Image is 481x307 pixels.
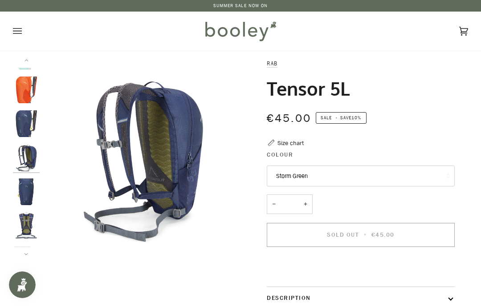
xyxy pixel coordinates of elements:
[13,110,40,137] img: Rab Tensor 5L Deep Ink - Booley Galway
[201,18,279,44] img: Booley
[267,150,293,159] span: Colour
[298,194,313,214] button: +
[351,114,361,121] span: 10%
[213,2,268,9] a: SUMMER SALE NOW ON
[13,178,40,205] img: Rab Tensor 5L - Booley Galway
[13,12,40,51] button: Open menu
[267,166,454,187] button: Storm Green
[13,77,40,103] img: Rab Tensor 5L Firecracker - Booley Galway
[13,145,40,171] img: Rab Tensor 5L - Booley Galway
[316,112,367,124] span: Save
[267,194,313,214] input: Quantity
[327,230,359,239] span: Sold Out
[9,271,36,298] iframe: Button to open loyalty program pop-up
[277,138,304,148] div: Size chart
[333,114,340,121] em: •
[361,230,370,239] span: •
[267,77,350,100] h1: Tensor 5L
[267,194,281,214] button: −
[371,230,395,239] span: €45.00
[267,60,277,67] a: Rab
[13,212,40,239] img: Rab Tensor 5L - Booley Galway
[267,111,311,125] span: €45.00
[267,223,454,247] button: Sold Out • €45.00
[321,114,332,121] span: Sale
[44,59,240,255] img: Rab Tensor 5L - Booley Galway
